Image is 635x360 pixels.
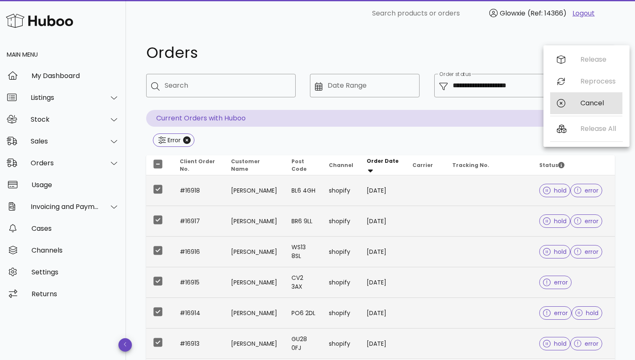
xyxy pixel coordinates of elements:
[31,246,119,254] div: Channels
[574,249,599,255] span: error
[322,155,360,175] th: Channel
[31,94,99,102] div: Listings
[285,237,323,267] td: WS13 8SL
[224,329,285,359] td: [PERSON_NAME]
[543,188,567,193] span: hold
[543,341,567,347] span: hold
[412,162,433,169] span: Carrier
[322,267,360,298] td: shopify
[31,181,119,189] div: Usage
[31,72,119,80] div: My Dashboard
[367,157,399,164] span: Order Date
[574,341,599,347] span: error
[285,298,323,329] td: PO6 2DL
[173,298,224,329] td: #16914
[360,329,406,359] td: [DATE]
[539,162,564,169] span: Status
[224,298,285,329] td: [PERSON_NAME]
[285,155,323,175] th: Post Code
[173,155,224,175] th: Client Order No.
[31,290,119,298] div: Returns
[285,329,323,359] td: GU28 0FJ
[572,8,595,18] a: Logout
[360,155,406,175] th: Order Date: Sorted descending. Activate to remove sorting.
[322,237,360,267] td: shopify
[31,159,99,167] div: Orders
[183,136,191,144] button: Close
[285,175,323,206] td: BL6 4GH
[166,136,181,144] div: Error
[580,99,616,107] div: Cancel
[173,237,224,267] td: #16916
[224,175,285,206] td: [PERSON_NAME]
[439,71,471,78] label: Order status
[180,158,215,172] span: Client Order No.
[173,206,224,237] td: #16917
[360,298,406,329] td: [DATE]
[329,162,353,169] span: Channel
[173,175,224,206] td: #16918
[173,267,224,298] td: #16915
[31,115,99,123] div: Stock
[173,329,224,359] td: #16913
[285,267,323,298] td: CV2 3AX
[146,45,535,60] h1: Orders
[527,8,567,18] span: (Ref: 14366)
[360,175,406,206] td: [DATE]
[322,329,360,359] td: shopify
[31,224,119,232] div: Cases
[543,279,568,285] span: error
[543,249,567,255] span: hold
[574,218,599,224] span: error
[322,206,360,237] td: shopify
[231,158,260,172] span: Customer Name
[543,218,567,224] span: hold
[322,175,360,206] td: shopify
[575,310,599,316] span: hold
[146,110,615,127] p: Current Orders with Huboo
[224,237,285,267] td: [PERSON_NAME]
[360,267,406,298] td: [DATE]
[285,206,323,237] td: BR6 9LL
[31,203,99,211] div: Invoicing and Payments
[31,268,119,276] div: Settings
[224,155,285,175] th: Customer Name
[452,162,489,169] span: Tracking No.
[31,137,99,145] div: Sales
[406,155,446,175] th: Carrier
[360,206,406,237] td: [DATE]
[6,12,73,30] img: Huboo Logo
[446,155,533,175] th: Tracking No.
[224,267,285,298] td: [PERSON_NAME]
[322,298,360,329] td: shopify
[360,237,406,267] td: [DATE]
[533,155,615,175] th: Status
[224,206,285,237] td: [PERSON_NAME]
[574,188,599,193] span: error
[500,8,525,18] span: Glowxie
[291,158,307,172] span: Post Code
[543,310,568,316] span: error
